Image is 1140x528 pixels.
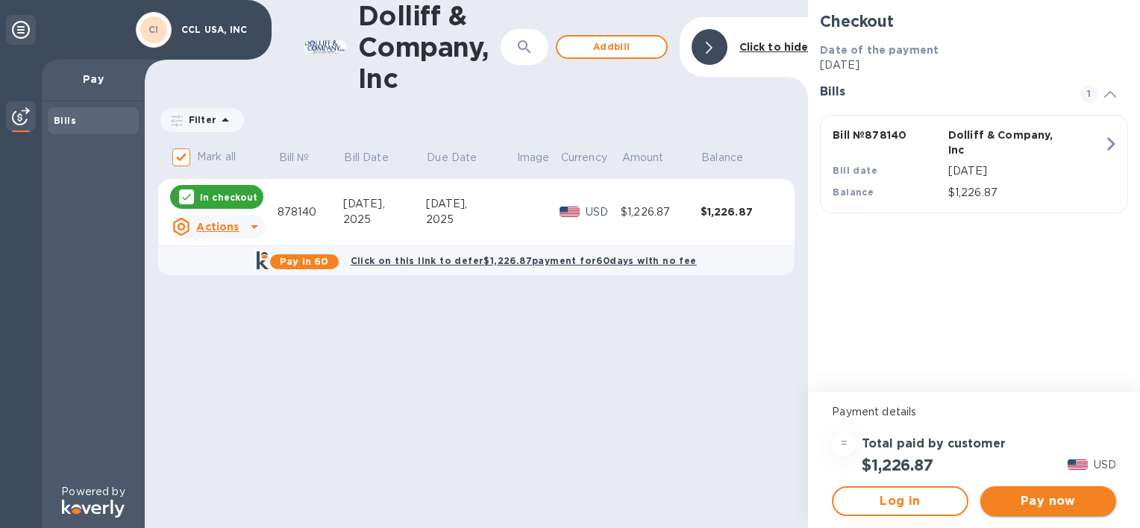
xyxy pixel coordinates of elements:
[61,484,125,500] p: Powered by
[832,404,1116,420] p: Payment details
[833,186,874,198] b: Balance
[344,150,407,166] span: Bill Date
[980,486,1116,516] button: Pay now
[351,255,697,266] b: Click on this link to defer $1,226.87 payment for 60 days with no fee
[820,44,939,56] b: Date of the payment
[622,150,664,166] p: Amount
[344,150,388,166] p: Bill Date
[1080,85,1098,103] span: 1
[845,492,954,510] span: Log in
[280,256,328,267] b: Pay in 60
[948,163,1103,179] p: [DATE]
[701,150,743,166] p: Balance
[560,207,580,217] img: USD
[54,115,76,126] b: Bills
[196,221,239,233] u: Actions
[622,150,683,166] span: Amount
[862,437,1006,451] h3: Total paid by customer
[833,128,942,142] p: Bill № 878140
[427,150,477,166] p: Due Date
[426,196,516,212] div: [DATE],
[279,150,329,166] span: Bill №
[992,492,1104,510] span: Pay now
[948,128,1057,157] p: Dolliff & Company, Inc
[197,149,236,165] p: Mark all
[343,196,426,212] div: [DATE],
[621,204,701,220] div: $1,226.87
[427,150,496,166] span: Due Date
[820,85,1062,99] h3: Bills
[54,72,133,87] p: Pay
[739,41,809,53] b: Click to hide
[586,204,621,220] p: USD
[561,150,607,166] p: Currency
[517,150,550,166] p: Image
[426,212,516,227] div: 2025
[832,432,856,456] div: =
[148,24,159,35] b: CI
[820,57,1128,73] p: [DATE]
[701,150,762,166] span: Balance
[279,150,310,166] p: Bill №
[569,38,654,56] span: Add bill
[820,12,1128,31] h2: Checkout
[832,486,968,516] button: Log in
[556,35,668,59] button: Addbill
[1094,457,1116,473] p: USD
[278,204,343,220] div: 878140
[820,115,1128,213] button: Bill №878140Dolliff & Company, IncBill date[DATE]Balance$1,226.87
[181,25,256,35] p: CCL USA, INC
[343,212,426,227] div: 2025
[1068,459,1088,470] img: USD
[833,165,877,176] b: Bill date
[701,204,780,219] div: $1,226.87
[183,113,216,126] p: Filter
[62,500,125,518] img: Logo
[948,185,1103,201] p: $1,226.87
[200,191,257,204] p: In checkout
[862,456,933,474] h2: $1,226.87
